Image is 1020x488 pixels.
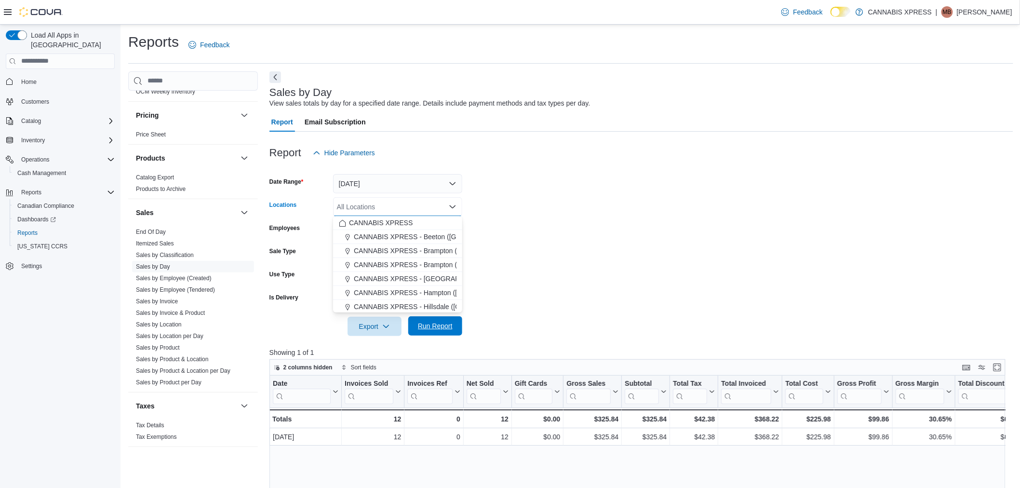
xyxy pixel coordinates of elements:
div: Gift Cards [514,379,552,388]
a: Cash Management [13,167,70,179]
div: Gross Profit [837,379,882,388]
button: Sales [239,207,250,218]
div: Gross Sales [566,379,611,404]
label: Is Delivery [269,294,298,301]
h3: Sales [136,208,154,217]
span: End Of Day [136,228,166,236]
a: Feedback [185,35,233,54]
button: Taxes [239,400,250,412]
label: Employees [269,224,300,232]
button: Inventory [17,135,49,146]
button: CANNABIS XPRESS [333,216,462,230]
button: Subtotal [625,379,667,404]
button: Invoices Ref [407,379,460,404]
span: [US_STATE] CCRS [17,243,67,250]
span: Canadian Compliance [17,202,74,210]
button: Sort fields [337,362,380,373]
a: Home [17,76,40,88]
div: Gift Card Sales [514,379,552,404]
span: Dashboards [13,214,115,225]
h3: Report [269,147,301,159]
button: Date [273,379,338,404]
div: Total Tax [673,379,707,388]
button: Products [136,153,237,163]
label: Use Type [269,271,295,278]
span: Sales by Product & Location per Day [136,367,230,375]
span: Products to Archive [136,185,186,193]
a: Settings [17,260,46,272]
span: Washington CCRS [13,241,115,252]
span: Reports [17,187,115,198]
a: End Of Day [136,229,166,235]
div: $325.84 [625,431,667,443]
button: Total Discount [958,379,1018,404]
span: Cash Management [17,169,66,177]
button: Reports [2,186,119,199]
span: Load All Apps in [GEOGRAPHIC_DATA] [27,30,115,50]
button: CANNABIS XPRESS - Beeton ([GEOGRAPHIC_DATA]) [333,230,462,244]
button: Pricing [239,109,250,121]
a: Dashboards [13,214,60,225]
a: Canadian Compliance [13,200,78,212]
button: Run Report [408,316,462,336]
span: Home [21,78,37,86]
span: Dashboards [17,216,56,223]
a: Sales by Product & Location per Day [136,367,230,374]
div: 12 [345,431,401,443]
span: CANNABIS XPRESS - Hillsdale ([GEOGRAPHIC_DATA]) [354,302,526,312]
div: Total Cost [785,379,823,388]
span: Cash Management [13,167,115,179]
span: Tax Exemptions [136,433,177,441]
div: $368.22 [721,413,779,425]
div: $368.22 [721,431,779,443]
button: Net Sold [466,379,508,404]
span: Email Subscription [305,112,366,132]
button: Total Tax [673,379,715,404]
span: CANNABIS XPRESS - Brampton (Veterans Drive) [354,260,503,270]
div: Total Cost [785,379,823,404]
div: Net Sold [466,379,500,404]
div: $42.38 [673,431,715,443]
div: Total Discount [958,379,1010,404]
a: Sales by Product per Day [136,379,201,386]
div: Invoices Sold [345,379,393,404]
button: Catalog [17,115,45,127]
span: Reports [13,227,115,239]
div: Maggie Baillargeon [941,6,953,18]
button: Gross Sales [566,379,618,404]
button: Gift Cards [514,379,560,404]
div: 30.65% [895,413,952,425]
button: Display options [976,362,988,373]
label: Date Range [269,178,304,186]
div: Gross Profit [837,379,882,404]
span: Feedback [793,7,822,17]
div: Total Tax [673,379,707,404]
button: Taxes [136,401,237,411]
span: 2 columns hidden [283,364,333,371]
img: Cova [19,7,63,17]
div: Gross Margin [895,379,944,404]
span: Sales by Employee (Created) [136,274,212,282]
p: | [936,6,938,18]
div: Totals [272,413,338,425]
button: Settings [2,259,119,273]
nav: Complex example [6,71,115,298]
span: Inventory [17,135,115,146]
button: Hide Parameters [309,143,379,163]
button: CANNABIS XPRESS - [GEOGRAPHIC_DATA] ([GEOGRAPHIC_DATA]) [333,272,462,286]
span: CANNABIS XPRESS - Brampton ([GEOGRAPHIC_DATA]) [354,246,529,256]
div: $325.84 [566,431,618,443]
button: Total Invoiced [721,379,779,404]
button: Enter fullscreen [992,362,1003,373]
button: CANNABIS XPRESS - Brampton (Veterans Drive) [333,258,462,272]
div: $225.98 [785,413,831,425]
button: Home [2,75,119,89]
span: Sales by Employee (Tendered) [136,286,215,294]
span: Catalog Export [136,174,174,181]
span: Home [17,76,115,88]
a: Sales by Product & Location [136,356,209,363]
div: $0.00 [515,431,561,443]
div: [DATE] [273,431,338,443]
